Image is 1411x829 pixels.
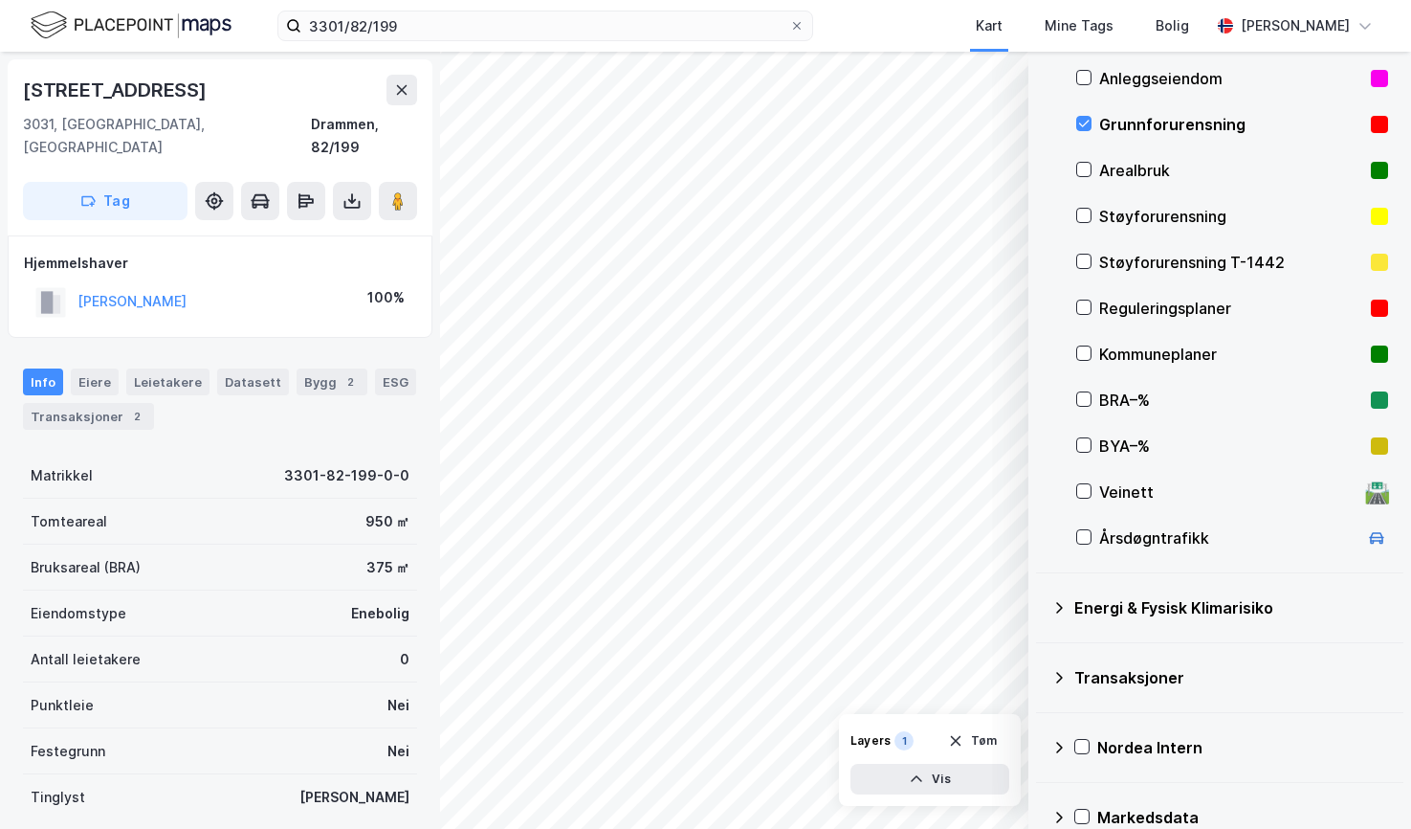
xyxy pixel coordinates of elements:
div: Drammen, 82/199 [311,113,417,159]
div: Anleggseiendom [1099,67,1363,90]
div: [STREET_ADDRESS] [23,75,210,105]
div: Nei [387,740,409,763]
div: 950 ㎡ [365,510,409,533]
div: Tomteareal [31,510,107,533]
div: Støyforurensning [1099,205,1363,228]
div: Kart [976,14,1003,37]
div: Bolig [1156,14,1189,37]
button: Tag [23,182,187,220]
div: 375 ㎡ [366,556,409,579]
div: 100% [367,286,405,309]
div: Nei [387,694,409,717]
div: Enebolig [351,602,409,625]
button: Vis [850,764,1009,795]
div: Punktleie [31,694,94,717]
div: Arealbruk [1099,159,1363,182]
div: Bygg [297,369,367,395]
div: 1 [894,731,914,751]
div: 2 [127,407,146,426]
div: [PERSON_NAME] [299,786,409,809]
div: 2 [341,372,360,392]
div: Bruksareal (BRA) [31,556,141,579]
div: Markedsdata [1097,806,1388,829]
div: Hjemmelshaver [24,252,416,275]
div: Eiere [71,369,119,395]
div: Mine Tags [1045,14,1113,37]
img: logo.f888ab2527a4732fd821a326f86c7f29.svg [31,9,231,42]
div: Eiendomstype [31,602,126,625]
div: BYA–% [1099,435,1363,458]
div: Matrikkel [31,464,93,487]
div: Datasett [217,369,289,395]
div: Årsdøgntrafikk [1099,527,1357,549]
div: Leietakere [126,369,209,395]
div: ESG [375,369,416,395]
div: Nordea Intern [1097,736,1388,759]
input: Søk på adresse, matrikkel, gårdeiere, leietakere eller personer [301,11,789,40]
div: BRA–% [1099,389,1363,412]
div: 3301-82-199-0-0 [284,464,409,487]
iframe: Chat Widget [1315,737,1411,829]
div: Energi & Fysisk Klimarisiko [1074,596,1388,619]
div: Antall leietakere [31,648,141,671]
div: Kommuneplaner [1099,343,1363,366]
div: Veinett [1099,481,1357,504]
div: Støyforurensning T-1442 [1099,251,1363,274]
div: Festegrunn [31,740,105,763]
div: Reguleringsplaner [1099,297,1363,320]
div: 0 [400,648,409,671]
div: Layers [850,733,891,749]
div: Transaksjoner [23,403,154,430]
div: Transaksjoner [1074,666,1388,689]
div: Info [23,369,63,395]
div: Tinglyst [31,786,85,809]
div: 3031, [GEOGRAPHIC_DATA], [GEOGRAPHIC_DATA] [23,113,311,159]
div: [PERSON_NAME] [1241,14,1350,37]
div: 🛣️ [1364,480,1390,504]
button: Tøm [936,726,1009,756]
div: Grunnforurensning [1099,113,1363,136]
